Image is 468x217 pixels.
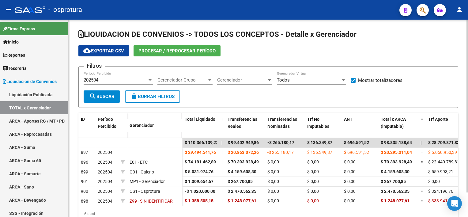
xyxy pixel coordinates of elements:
span: = [421,179,423,184]
span: = [421,117,423,122]
span: $ 0,00 [428,179,440,184]
span: Tesorería [3,65,27,72]
span: $ 70.393.928,49 [381,159,412,164]
span: | [221,189,222,194]
span: Exportar CSV [83,48,124,54]
span: $ 20.295.311,04 [381,150,412,155]
span: Firma Express [3,25,35,32]
span: $ 1.309.654,67 [185,179,213,184]
datatable-header-cell: ID [78,113,95,139]
mat-icon: menu [5,6,12,13]
span: Todos [277,77,290,83]
span: Gerenciador [217,77,267,83]
span: Período Percibido [98,117,116,129]
datatable-header-cell: Transferencias Reales [225,113,265,140]
span: $ 5.031.974,76 [185,169,213,174]
span: $ 0,00 [267,159,279,164]
datatable-header-cell: Gerenciador [127,119,182,132]
span: | [221,169,222,174]
span: $ 324.196,76 [428,189,453,194]
datatable-header-cell: Total x ARCA (imputable) [378,113,418,140]
div: Open Intercom Messenger [447,196,462,211]
span: $ 28.709.871,83 [428,140,459,145]
span: 899 [81,169,88,174]
span: Borrar Filtros [130,94,175,99]
span: Procesar / Reprocesar período [138,48,216,54]
span: 901 [81,179,88,184]
button: Borrar Filtros [125,90,180,103]
span: Total Liquidado [185,117,215,122]
span: 896 [81,160,88,165]
span: -$ 1.020.000,00 [185,189,215,194]
span: ANT [344,117,353,122]
span: $ 0,00 [344,198,356,203]
datatable-header-cell: | [219,113,225,140]
span: | [221,150,222,155]
span: $ 0,00 [267,169,279,174]
span: Inicio [3,39,19,45]
span: 202504 [98,189,112,194]
span: G01 - Galeno [130,169,154,174]
span: $ 267.700,85 [381,179,406,184]
span: $ 110.366.139,23 [185,140,218,145]
span: Gerenciador Grupo [157,77,207,83]
span: | [221,140,223,145]
span: $ 5.050.950,39 [428,150,457,155]
span: Trf No Imputables [307,117,329,129]
span: Transferencias Nominadas [267,117,297,129]
span: 202504 [98,179,112,184]
span: $ 70.393.928,49 [228,159,259,164]
span: $ 1.358.505,15 [185,198,213,203]
span: $ 0,00 [344,179,356,184]
span: -$ 265.180,17 [267,150,294,155]
span: $ 0,00 [344,159,356,164]
span: Buscar [89,94,115,99]
button: Procesar / Reprocesar período [134,45,221,56]
span: $ 1.248.077,61 [381,198,409,203]
mat-icon: cloud_download [83,47,91,54]
span: = [421,189,423,194]
span: $ 4.159.608,30 [228,169,256,174]
span: | [221,198,222,203]
span: ID [81,117,85,122]
span: 202504 [98,169,112,174]
span: $ 0,00 [344,169,356,174]
span: 202504 [98,160,112,165]
span: 900 [81,189,88,194]
span: Total x ARCA (imputable) [381,117,406,129]
span: $ 29.494.541,76 [185,150,216,155]
span: 897 [81,150,88,155]
span: Gerenciador [130,123,154,128]
span: $ 696.591,52 [344,140,369,145]
span: $ 74.191.462,89 [185,159,216,164]
mat-icon: delete [130,93,138,100]
span: Transferencias Reales [228,117,257,129]
span: MP1 - Gerenciador [130,179,165,184]
span: $ 4.159.608,30 [381,169,409,174]
span: $ 98.835.188,64 [381,140,412,145]
span: = [421,169,423,174]
span: $ 22.440.789,81 [428,159,459,164]
mat-icon: person [456,6,463,13]
span: | [221,179,222,184]
datatable-header-cell: Trf No Imputables [305,113,342,140]
span: $ 0,00 [267,198,279,203]
span: Reportes [3,52,25,59]
span: | [221,159,222,164]
span: Mostrar totalizadores [358,77,402,84]
span: OS1 - Osprotura [130,189,160,194]
span: $ 0,00 [344,189,356,194]
span: $ 0,00 [267,179,279,184]
span: = [421,150,423,155]
span: $ 0,00 [267,189,279,194]
span: = [421,198,423,203]
span: E01 - ETC [130,160,148,165]
span: $ 0,00 [307,189,319,194]
span: $ 0,00 [307,159,319,164]
span: | [221,117,223,122]
span: - osprotura [48,3,82,17]
span: = [421,159,423,164]
span: 202504 [84,77,98,83]
button: Exportar CSV [78,45,129,56]
span: $ 267.700,85 [228,179,253,184]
